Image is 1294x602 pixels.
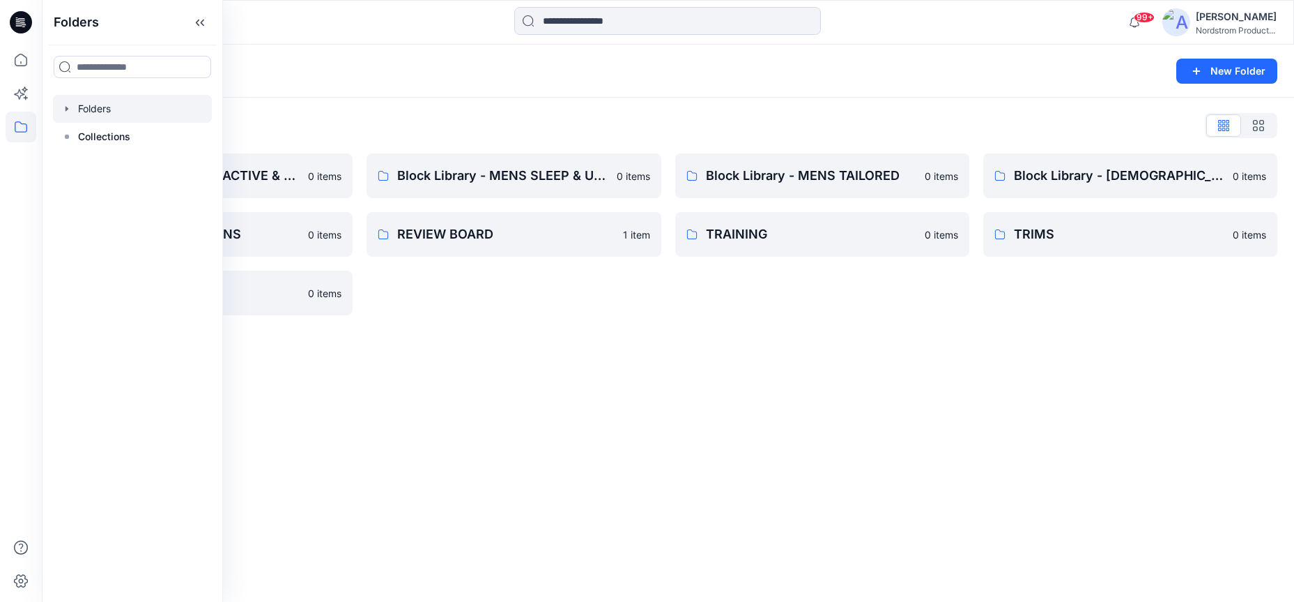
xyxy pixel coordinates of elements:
[1014,225,1224,244] p: TRIMS
[1162,8,1190,36] img: avatar
[983,153,1277,198] a: Block Library - [DEMOGRAPHIC_DATA] MENS - MISSY0 items
[1196,8,1277,25] div: [PERSON_NAME]
[706,225,916,244] p: TRAINING
[623,227,650,242] p: 1 item
[367,212,661,257] a: REVIEW BOARD1 item
[1233,227,1266,242] p: 0 items
[1014,166,1224,186] p: Block Library - [DEMOGRAPHIC_DATA] MENS - MISSY
[925,169,958,183] p: 0 items
[983,212,1277,257] a: TRIMS0 items
[617,169,650,183] p: 0 items
[308,227,341,242] p: 0 items
[1233,169,1266,183] p: 0 items
[675,212,969,257] a: TRAINING0 items
[1196,25,1277,36] div: Nordstrom Product...
[367,153,661,198] a: Block Library - MENS SLEEP & UNDERWEAR0 items
[925,227,958,242] p: 0 items
[675,153,969,198] a: Block Library - MENS TAILORED0 items
[397,166,608,186] p: Block Library - MENS SLEEP & UNDERWEAR
[78,128,130,145] p: Collections
[308,169,341,183] p: 0 items
[1176,59,1277,84] button: New Folder
[706,166,916,186] p: Block Library - MENS TAILORED
[397,225,614,244] p: REVIEW BOARD
[308,286,341,301] p: 0 items
[1134,12,1155,23] span: 99+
